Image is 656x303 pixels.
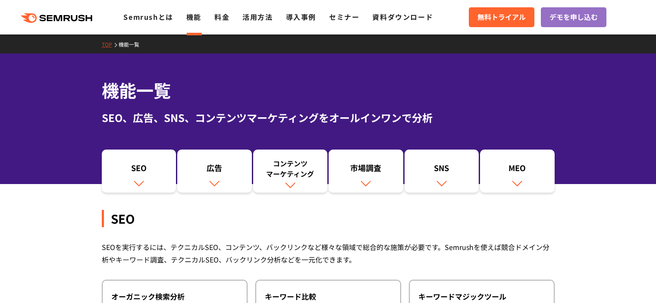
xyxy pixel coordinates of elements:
[541,7,606,27] a: デモを申し込む
[329,12,359,22] a: セミナー
[182,162,248,177] div: 広告
[102,41,119,48] a: TOP
[265,291,392,302] div: キーワード比較
[329,150,403,193] a: 市場調査
[477,12,526,23] span: 無料トライアル
[119,41,146,48] a: 機能一覧
[257,158,323,179] div: コンテンツ マーケティング
[123,12,173,22] a: Semrushとは
[102,110,555,125] div: SEO、広告、SNS、コンテンツマーケティングをオールインワンで分析
[102,210,555,227] div: SEO
[484,162,550,177] div: MEO
[409,162,475,177] div: SNS
[286,12,316,22] a: 導入事例
[418,291,545,302] div: キーワードマジックツール
[186,12,201,22] a: 機能
[253,150,328,193] a: コンテンツマーケティング
[405,150,479,193] a: SNS
[106,162,172,177] div: SEO
[469,7,534,27] a: 無料トライアル
[242,12,273,22] a: 活用方法
[177,150,252,193] a: 広告
[111,291,238,302] div: オーガニック検索分析
[102,241,555,266] div: SEOを実行するには、テクニカルSEO、コンテンツ、バックリンクなど様々な領域で総合的な施策が必要です。Semrushを使えば競合ドメイン分析やキーワード調査、テクニカルSEO、バックリンク分析...
[333,162,399,177] div: 市場調査
[480,150,555,193] a: MEO
[214,12,229,22] a: 料金
[102,78,555,103] h1: 機能一覧
[102,150,176,193] a: SEO
[549,12,598,23] span: デモを申し込む
[372,12,433,22] a: 資料ダウンロード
